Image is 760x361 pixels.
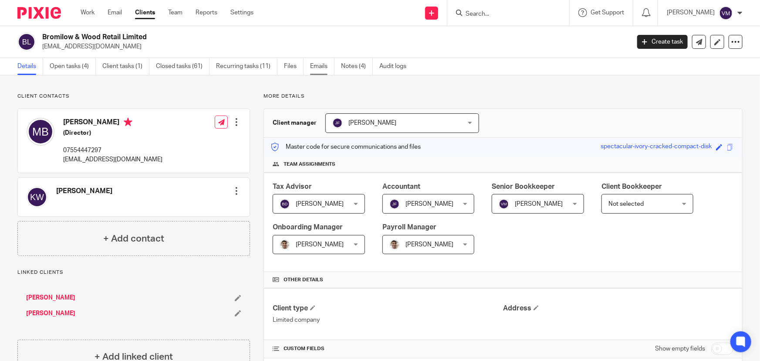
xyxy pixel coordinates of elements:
[280,199,290,209] img: svg%3E
[405,201,453,207] span: [PERSON_NAME]
[135,8,155,17] a: Clients
[63,118,162,129] h4: [PERSON_NAME]
[284,58,304,75] a: Files
[503,304,733,313] h4: Address
[382,183,420,190] span: Accountant
[348,120,396,126] span: [PERSON_NAME]
[389,239,400,250] img: PXL_20240409_141816916.jpg
[42,33,508,42] h2: Bromilow & Wood Retail Limited
[81,8,95,17] a: Work
[108,8,122,17] a: Email
[273,119,317,127] h3: Client manager
[26,293,75,302] a: [PERSON_NAME]
[27,118,54,146] img: svg%3E
[296,201,344,207] span: [PERSON_NAME]
[389,199,400,209] img: svg%3E
[465,10,543,18] input: Search
[63,129,162,137] h5: (Director)
[332,118,343,128] img: svg%3E
[124,118,132,126] i: Primary
[379,58,413,75] a: Audit logs
[230,8,253,17] a: Settings
[263,93,743,100] p: More details
[273,183,312,190] span: Tax Advisor
[273,316,503,324] p: Limited company
[168,8,182,17] a: Team
[591,10,624,16] span: Get Support
[499,199,509,209] img: svg%3E
[296,242,344,248] span: [PERSON_NAME]
[56,187,112,196] h4: [PERSON_NAME]
[284,276,323,283] span: Other details
[382,224,436,231] span: Payroll Manager
[492,183,555,190] span: Senior Bookkeeper
[63,155,162,164] p: [EMAIL_ADDRESS][DOMAIN_NAME]
[284,161,335,168] span: Team assignments
[515,201,563,207] span: [PERSON_NAME]
[273,304,503,313] h4: Client type
[637,35,688,49] a: Create task
[50,58,96,75] a: Open tasks (4)
[273,345,503,352] h4: CUSTOM FIELDS
[156,58,209,75] a: Closed tasks (61)
[601,142,712,152] div: spectacular-ivory-cracked-compact-disk
[17,7,61,19] img: Pixie
[655,344,705,353] label: Show empty fields
[17,58,43,75] a: Details
[102,58,149,75] a: Client tasks (1)
[280,239,290,250] img: PXL_20240409_141816916.jpg
[17,269,250,276] p: Linked clients
[667,8,715,17] p: [PERSON_NAME]
[103,232,164,245] h4: + Add contact
[341,58,373,75] a: Notes (4)
[27,187,47,208] img: svg%3E
[196,8,217,17] a: Reports
[310,58,334,75] a: Emails
[63,146,162,155] p: 07554447297
[273,224,343,231] span: Onboarding Manager
[405,242,453,248] span: [PERSON_NAME]
[719,6,733,20] img: svg%3E
[608,201,644,207] span: Not selected
[26,309,75,318] a: [PERSON_NAME]
[42,42,624,51] p: [EMAIL_ADDRESS][DOMAIN_NAME]
[216,58,277,75] a: Recurring tasks (11)
[601,183,662,190] span: Client Bookkeeper
[17,93,250,100] p: Client contacts
[17,33,36,51] img: svg%3E
[270,143,421,151] p: Master code for secure communications and files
